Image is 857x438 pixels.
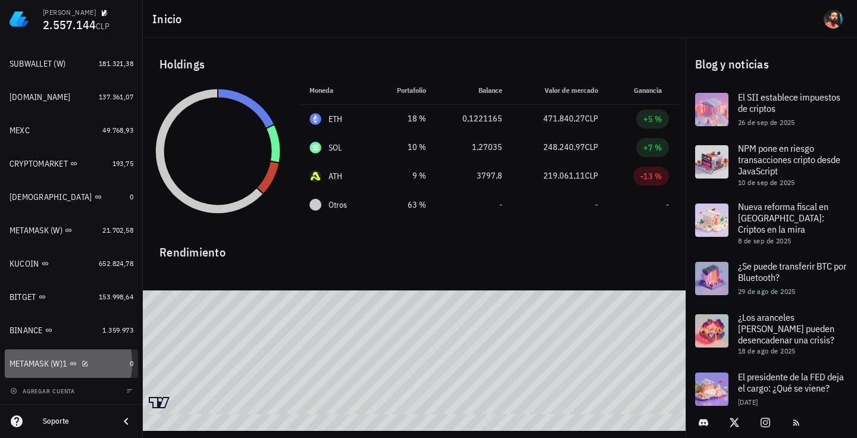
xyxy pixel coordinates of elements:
[10,259,39,269] div: KUCOIN
[383,170,426,182] div: 9 %
[329,113,343,125] div: ETH
[10,226,62,236] div: METAMASK (W)
[102,126,133,134] span: 49.768,93
[43,417,110,426] div: Soporte
[738,398,758,406] span: [DATE]
[5,83,138,111] a: [DOMAIN_NAME] 137.361,07
[738,201,828,235] span: Nueva reforma fiscal en [GEOGRAPHIC_DATA]: Criptos en la mira
[5,149,138,178] a: CRYPTOMARKET 193,75
[152,10,187,29] h1: Inicio
[329,170,343,182] div: ATH
[5,216,138,245] a: METAMASK (W) 21.702,58
[738,260,846,283] span: ¿Se puede transferir BTC por Bluetooth?
[96,21,110,32] span: CLP
[686,363,857,415] a: El presidente de la FED deja el cargo: ¿Qué se viene? [DATE]
[738,118,795,127] span: 26 de sep de 2025
[686,305,857,363] a: ¿Los aranceles [PERSON_NAME] pueden desencadenar una crisis? 18 de ago de 2025
[102,226,133,234] span: 21.702,58
[99,292,133,301] span: 153.998,64
[738,178,795,187] span: 10 de sep de 2025
[5,349,138,378] a: METAMASK (W)1 0
[43,17,96,33] span: 2.557.144
[10,126,30,136] div: MEXC
[738,371,844,394] span: El presidente de la FED deja el cargo: ¿Qué se viene?
[686,252,857,305] a: ¿Se puede transferir BTC por Bluetooth? 29 de ago de 2025
[300,76,373,105] th: Moneda
[543,142,585,152] span: 248.240,97
[585,113,598,124] span: CLP
[445,141,502,154] div: 1,27035
[383,199,426,211] div: 63 %
[102,326,133,334] span: 1.359.973
[309,113,321,125] div: ETH-icon
[10,359,67,369] div: METAMASK (W)1
[686,45,857,83] div: Blog y noticias
[738,236,791,245] span: 8 de sep de 2025
[112,159,133,168] span: 193,75
[738,346,796,355] span: 18 de ago de 2025
[309,142,321,154] div: SOL-icon
[824,10,843,29] div: avatar
[585,142,598,152] span: CLP
[99,259,133,268] span: 652.824,78
[150,233,678,262] div: Rendimiento
[595,199,598,210] span: -
[7,385,80,397] button: agregar cuenta
[512,76,608,105] th: Valor de mercado
[445,170,502,182] div: 3797,8
[499,199,502,210] span: -
[43,8,96,17] div: [PERSON_NAME]
[445,112,502,125] div: 0,1221165
[130,359,133,368] span: 0
[10,10,29,29] img: LedgiFi
[10,92,70,102] div: [DOMAIN_NAME]
[99,92,133,101] span: 137.361,07
[738,91,840,114] span: El SII establece impuestos de criptos
[585,170,598,181] span: CLP
[738,142,840,177] span: NPM pone en riesgo transacciones cripto desde JavaScript
[309,170,321,182] div: ATH-icon
[383,141,426,154] div: 10 %
[5,49,138,78] a: SUBWALLET (W) 181.321,38
[543,113,585,124] span: 471.840,27
[10,326,43,336] div: BINANCE
[10,159,68,169] div: CRYPTOMARKET
[738,311,834,346] span: ¿Los aranceles [PERSON_NAME] pueden desencadenar una crisis?
[686,136,857,194] a: NPM pone en riesgo transacciones cripto desde JavaScript 10 de sep de 2025
[329,199,347,211] span: Otros
[99,59,133,68] span: 181.321,38
[383,112,426,125] div: 18 %
[738,287,796,296] span: 29 de ago de 2025
[10,192,92,202] div: [DEMOGRAPHIC_DATA]
[5,283,138,311] a: BITGET 153.998,64
[5,183,138,211] a: [DEMOGRAPHIC_DATA] 0
[686,194,857,252] a: Nueva reforma fiscal en [GEOGRAPHIC_DATA]: Criptos en la mira 8 de sep de 2025
[5,316,138,345] a: BINANCE 1.359.973
[150,45,678,83] div: Holdings
[643,142,662,154] div: +7 %
[149,397,170,408] a: Charting by TradingView
[643,113,662,125] div: +5 %
[10,59,65,69] div: SUBWALLET (W)
[329,142,342,154] div: SOL
[130,192,133,201] span: 0
[543,170,585,181] span: 219.061,11
[373,76,436,105] th: Portafolio
[686,83,857,136] a: El SII establece impuestos de criptos 26 de sep de 2025
[12,387,75,395] span: agregar cuenta
[10,292,36,302] div: BITGET
[634,86,669,95] span: Ganancia
[5,249,138,278] a: KUCOIN 652.824,78
[5,116,138,145] a: MEXC 49.768,93
[640,170,662,182] div: -13 %
[436,76,512,105] th: Balance
[666,199,669,210] span: -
